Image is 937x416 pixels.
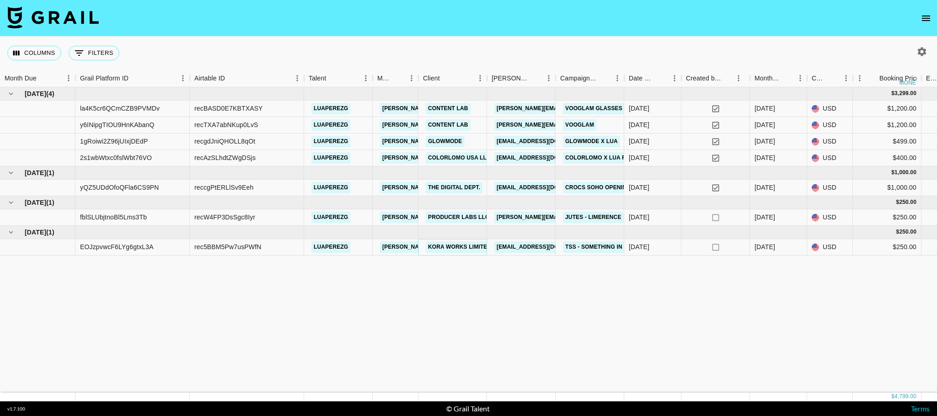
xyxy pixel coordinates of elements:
button: Show filters [69,46,119,60]
div: Talent [309,69,326,87]
div: $ [896,228,900,236]
span: ( 1 ) [46,198,54,207]
span: [DATE] [25,168,46,177]
div: yQZ5UDdOfoQFla6CS9PN [80,183,159,192]
div: Grail Platform ID [80,69,129,87]
button: Sort [326,72,339,85]
div: Month Due [755,69,781,87]
div: $250.00 [853,209,921,226]
button: Select columns [7,46,61,60]
div: Jun '25 [755,120,775,129]
div: USD [807,180,853,196]
div: Date Created [629,69,655,87]
a: [PERSON_NAME][EMAIL_ADDRESS][PERSON_NAME][DOMAIN_NAME] [380,152,576,164]
a: Content Lab [426,103,471,114]
div: Client [418,69,487,87]
a: luaperezg [311,103,350,114]
span: ( 4 ) [46,89,54,98]
a: [EMAIL_ADDRESS][DOMAIN_NAME] [494,152,597,164]
button: Sort [129,72,141,85]
div: Jun '25 [755,137,775,146]
a: Terms [911,404,930,413]
a: [PERSON_NAME][EMAIL_ADDRESS][PERSON_NAME][DOMAIN_NAME] [380,241,576,253]
div: la4K5cr6QCmCZB9PVMDv [80,104,160,113]
div: reccgPtERLlSv9Eeh [194,183,253,192]
div: Created by Grail Team [686,69,722,87]
div: USD [807,117,853,133]
button: Menu [542,71,556,85]
button: Menu [732,71,745,85]
div: 1gRoiwi2Z96jUIxjDEdP [80,137,148,146]
button: Menu [793,71,807,85]
a: [PERSON_NAME][EMAIL_ADDRESS][DOMAIN_NAME] [494,103,643,114]
div: recBASD0E7KBTXASY [194,104,263,113]
button: Sort [781,72,793,85]
a: [EMAIL_ADDRESS][DOMAIN_NAME] [494,241,597,253]
div: y6INipgTIOU9HnKAbanQ [80,120,155,129]
div: $ [891,90,894,97]
div: $ [891,393,894,400]
a: [PERSON_NAME][EMAIL_ADDRESS][PERSON_NAME][DOMAIN_NAME] [380,136,576,147]
div: Aug '25 [755,213,775,222]
div: 6/12/2025 [629,153,649,162]
a: Producer Labs LLC [426,212,492,223]
div: 6/12/2025 [629,120,649,129]
div: USD [807,150,853,166]
a: [PERSON_NAME][EMAIL_ADDRESS][PERSON_NAME][DOMAIN_NAME] [380,182,576,193]
div: Currency [807,69,853,87]
div: Grail Platform ID [75,69,190,87]
div: USD [807,209,853,226]
div: Talent [304,69,373,87]
div: Sep '25 [755,242,775,251]
button: Menu [473,71,487,85]
div: Client [423,69,440,87]
button: Menu [290,71,304,85]
a: luaperezg [311,212,350,223]
div: 250.00 [899,228,916,236]
a: [PERSON_NAME][EMAIL_ADDRESS][PERSON_NAME][DOMAIN_NAME] [380,103,576,114]
span: ( 1 ) [46,168,54,177]
a: luaperezg [311,119,350,131]
a: [EMAIL_ADDRESS][DOMAIN_NAME] [494,182,597,193]
div: recgdJniQHOLL8qOt [194,137,255,146]
span: [DATE] [25,198,46,207]
div: fblSLUbjtnoBl5Lms3Tb [80,213,147,222]
button: Menu [176,71,190,85]
div: Booking Price [879,69,920,87]
div: USD [807,133,853,150]
div: $400.00 [853,150,921,166]
button: Sort [722,72,734,85]
button: open drawer [917,9,935,27]
div: Currency [812,69,826,87]
div: Date Created [624,69,681,87]
button: Sort [598,72,610,85]
div: $1,200.00 [853,101,921,117]
button: Sort [392,72,405,85]
div: Airtable ID [194,69,225,87]
a: [PERSON_NAME][EMAIL_ADDRESS][DOMAIN_NAME] [494,119,643,131]
button: hide children [5,226,17,239]
div: Airtable ID [190,69,304,87]
div: 2s1wbWtxc0fslWbt76VO [80,153,152,162]
span: [DATE] [25,228,46,237]
div: v 1.7.100 [7,406,25,412]
a: [PERSON_NAME][EMAIL_ADDRESS][PERSON_NAME][DOMAIN_NAME] [380,212,576,223]
div: $1,000.00 [853,180,921,196]
div: $ [896,198,900,206]
button: Menu [668,71,681,85]
div: 9/5/2025 [629,242,649,251]
a: Vooglam Glasses Campaign [563,103,656,114]
div: Jun '25 [755,104,775,113]
button: Menu [839,71,853,85]
a: [PERSON_NAME][EMAIL_ADDRESS][DOMAIN_NAME] [494,212,643,223]
a: The Digital Dept. [426,182,482,193]
img: Grail Talent [7,6,99,28]
div: $ [891,169,894,176]
div: Created by Grail Team [681,69,750,87]
a: Vooglam [563,119,596,131]
a: Colorlomo x Lua Red and Orange [563,152,675,164]
button: Sort [37,72,49,85]
a: [PERSON_NAME][EMAIL_ADDRESS][PERSON_NAME][DOMAIN_NAME] [380,119,576,131]
div: © Grail Talent [446,404,490,413]
a: luaperezg [311,136,350,147]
